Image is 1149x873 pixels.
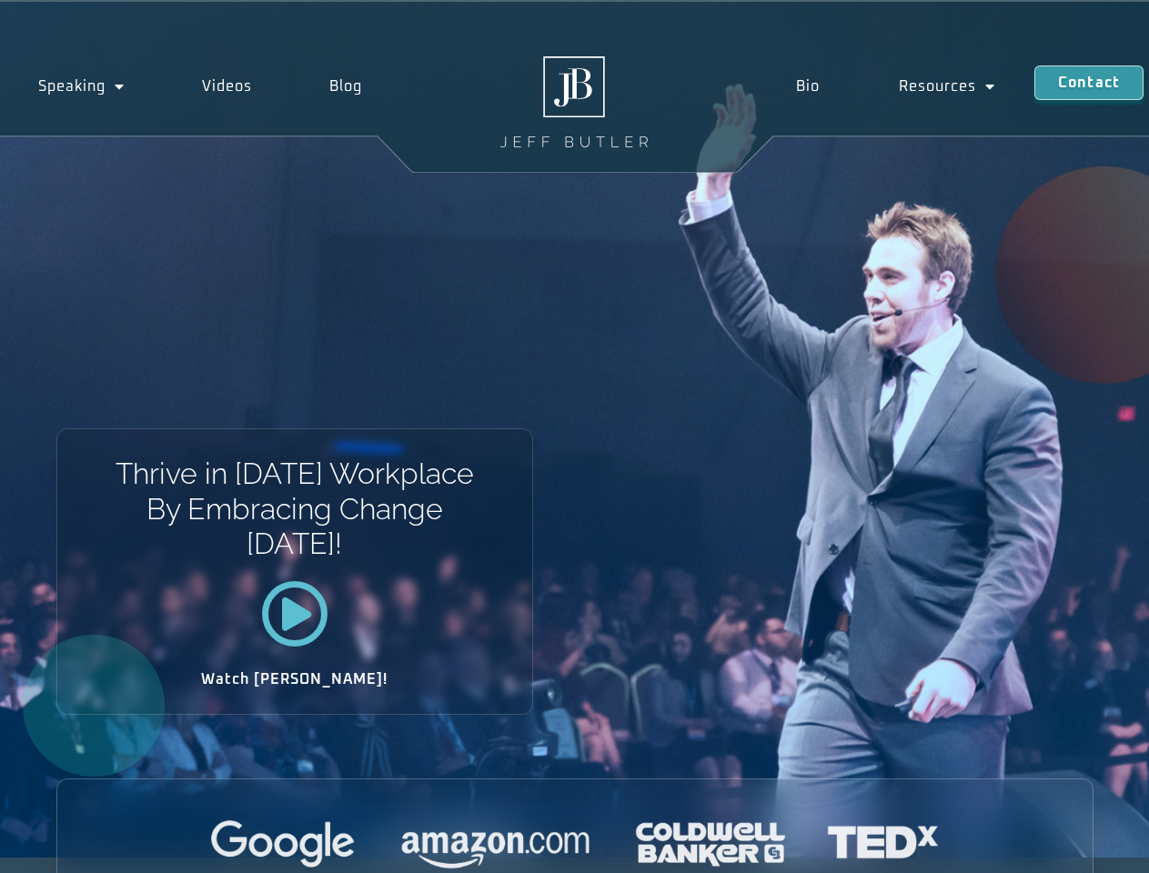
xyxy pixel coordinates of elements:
span: Contact [1058,75,1120,90]
a: Bio [757,65,859,107]
a: Blog [290,65,400,107]
h1: Thrive in [DATE] Workplace By Embracing Change [DATE]! [114,457,475,561]
a: Videos [164,65,291,107]
nav: Menu [757,65,1033,107]
a: Contact [1034,65,1144,100]
h2: Watch [PERSON_NAME]! [121,672,469,687]
a: Resources [860,65,1034,107]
